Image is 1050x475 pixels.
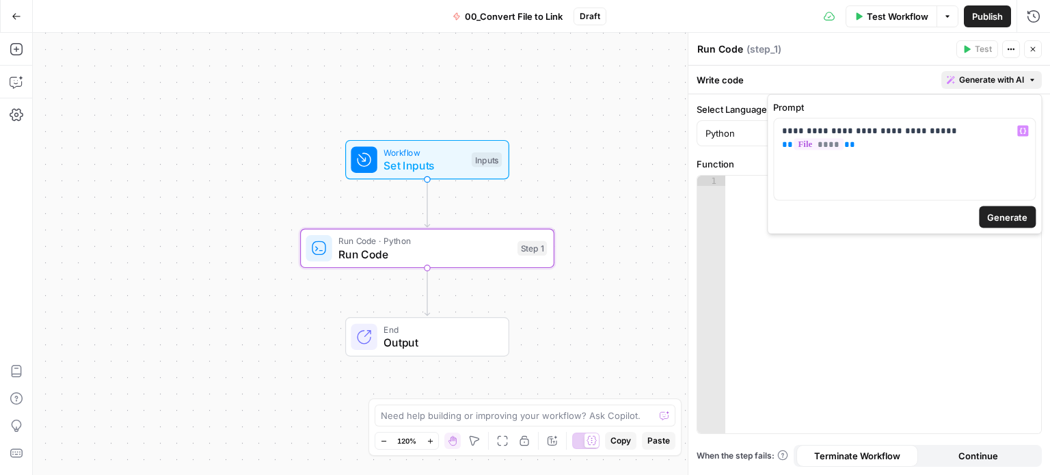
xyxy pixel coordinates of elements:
div: 1 [697,176,725,186]
span: Test Workflow [867,10,928,23]
span: Run Code · Python [338,234,511,247]
div: Run Code · PythonRun CodeStep 1 [300,229,554,269]
span: Draft [580,10,600,23]
button: 00_Convert File to Link [444,5,571,27]
span: 00_Convert File to Link [465,10,563,23]
g: Edge from step_1 to end [425,268,429,316]
label: Prompt [773,100,1036,114]
div: Generate with AI [767,94,1042,234]
span: 120% [397,435,416,446]
span: End [383,323,495,336]
span: Generate [987,211,1027,224]
button: Publish [964,5,1011,27]
input: Python [705,126,1017,140]
button: Generate with AI [941,71,1042,89]
span: Continue [958,449,998,463]
span: Output [383,334,495,351]
div: Write code [688,66,1050,94]
textarea: Run Code [697,42,743,56]
div: Inputs [472,152,502,167]
button: Test Workflow [846,5,937,27]
span: Generate with AI [959,74,1024,86]
span: Test [975,43,992,55]
span: Run Code [338,246,511,262]
div: WorkflowSet InputsInputs [300,140,554,180]
span: Set Inputs [383,157,465,174]
span: Publish [972,10,1003,23]
button: Generate [979,206,1036,228]
label: Select Language [697,103,1042,116]
span: Copy [610,435,631,447]
span: Workflow [383,146,465,159]
button: Test [956,40,998,58]
g: Edge from start to step_1 [425,179,429,227]
div: Step 1 [517,241,547,256]
label: Function [697,157,1042,171]
button: Paste [642,432,675,450]
button: Copy [605,432,636,450]
span: Terminate Workflow [814,449,900,463]
span: Paste [647,435,670,447]
a: When the step fails: [697,450,788,462]
div: EndOutput [300,317,554,357]
button: Continue [918,445,1040,467]
span: ( step_1 ) [746,42,781,56]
